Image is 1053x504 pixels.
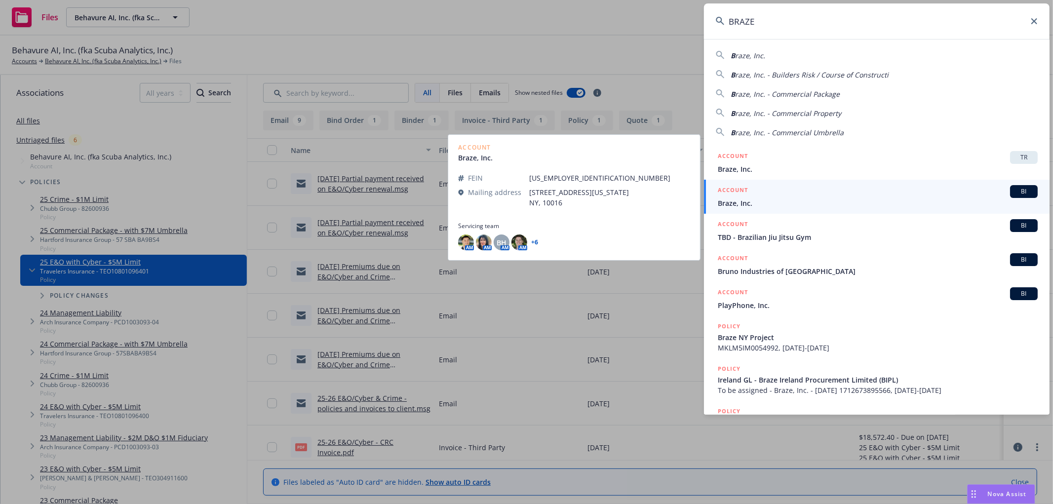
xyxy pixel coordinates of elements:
span: raze, Inc. - Commercial Package [735,89,840,99]
h5: ACCOUNT [718,253,748,265]
a: POLICYIreland GL - Braze Ireland Procurement Limited (BIPL)To be assigned - Braze, Inc. - [DATE] ... [704,358,1050,401]
h5: ACCOUNT [718,185,748,197]
span: raze, Inc. - Builders Risk / Course of Constructi [735,70,889,79]
input: Search... [704,3,1050,39]
span: To be assigned - Braze, Inc. - [DATE] 1712673895566, [DATE]-[DATE] [718,385,1038,395]
span: BI [1014,221,1034,230]
span: BI [1014,255,1034,264]
span: TBD - Brazilian Jiu Jitsu Gym [718,232,1038,242]
span: B [731,51,735,60]
a: ACCOUNTBIBraze, Inc. [704,180,1050,214]
span: MKLM5IM0054992, [DATE]-[DATE] [718,343,1038,353]
a: POLICYBraze NY ProjectMKLM5IM0054992, [DATE]-[DATE] [704,316,1050,358]
span: Ireland GL - Braze Ireland Procurement Limited (BIPL) [718,375,1038,385]
span: Bruno Industries of [GEOGRAPHIC_DATA] [718,266,1038,276]
h5: ACCOUNT [718,287,748,299]
span: BI [1014,289,1034,298]
a: POLICY [704,401,1050,443]
span: B [731,89,735,99]
span: PlayPhone, Inc. [718,300,1038,310]
div: Drag to move [968,485,980,504]
span: TR [1014,153,1034,162]
span: Braze NY Project [718,332,1038,343]
span: Nova Assist [988,490,1027,498]
span: BI [1014,187,1034,196]
h5: POLICY [718,321,741,331]
span: Braze, Inc. [718,164,1038,174]
span: raze, Inc. - Commercial Umbrella [735,128,844,137]
a: ACCOUNTTRBraze, Inc. [704,146,1050,180]
a: ACCOUNTBITBD - Brazilian Jiu Jitsu Gym [704,214,1050,248]
h5: POLICY [718,364,741,374]
h5: ACCOUNT [718,219,748,231]
span: B [731,109,735,118]
a: ACCOUNTBIPlayPhone, Inc. [704,282,1050,316]
span: raze, Inc. [735,51,765,60]
a: ACCOUNTBIBruno Industries of [GEOGRAPHIC_DATA] [704,248,1050,282]
span: B [731,70,735,79]
span: Braze, Inc. [718,198,1038,208]
h5: POLICY [718,406,741,416]
h5: ACCOUNT [718,151,748,163]
span: B [731,128,735,137]
span: raze, Inc. - Commercial Property [735,109,841,118]
button: Nova Assist [967,484,1035,504]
